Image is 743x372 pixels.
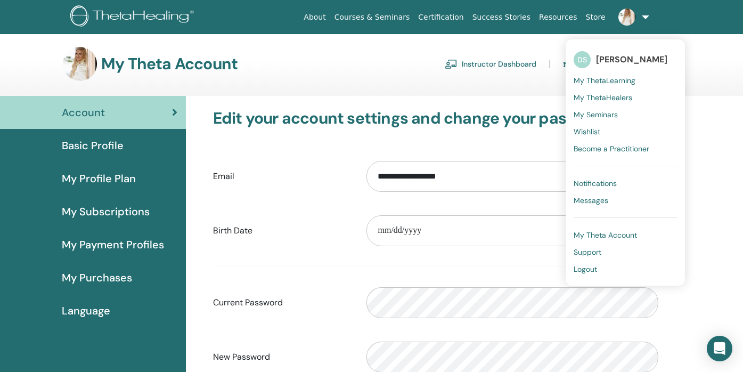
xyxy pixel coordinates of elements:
h3: Edit your account settings and change your password [213,109,658,128]
label: Birth Date [205,221,359,241]
span: Logout [574,264,597,274]
a: Messages [574,192,677,209]
span: DS [574,51,591,68]
span: Support [574,247,601,257]
span: Messages [574,196,608,205]
span: Basic Profile [62,138,124,153]
span: Notifications [574,179,617,188]
span: My Subscriptions [62,204,150,220]
a: My ThetaHealers [574,89,677,106]
a: Instructor Dashboard [445,55,536,72]
a: Resources [535,7,582,27]
span: Language [62,303,110,319]
a: Courses & Seminars [330,7,414,27]
span: My Theta Account [574,230,637,240]
a: DS[PERSON_NAME] [574,47,677,72]
span: My ThetaLearning [574,76,635,85]
a: Success Stories [468,7,535,27]
a: Notifications [574,175,677,192]
a: Store [582,7,610,27]
img: chalkboard-teacher.svg [445,59,458,69]
img: logo.png [70,5,198,29]
span: My Purchases [62,270,132,286]
div: Open Intercom Messenger [707,336,732,361]
span: Wishlist [574,127,600,136]
a: Certification [414,7,468,27]
label: Email [205,166,359,187]
a: Student Dashboard [562,55,648,72]
a: Wishlist [574,123,677,140]
span: My Seminars [574,110,618,119]
a: Logout [574,261,677,278]
span: My Profile Plan [62,171,136,187]
a: Support [574,244,677,261]
img: default.jpg [63,47,97,81]
span: My ThetaHealers [574,93,632,102]
h3: My Theta Account [101,54,238,74]
label: Current Password [205,293,359,313]
span: [PERSON_NAME] [596,54,667,65]
span: Account [62,104,105,120]
a: Become a Practitioner [574,140,677,157]
a: My Theta Account [574,227,677,244]
span: My Payment Profiles [62,237,164,253]
a: My ThetaLearning [574,72,677,89]
a: My Seminars [574,106,677,123]
img: default.jpg [618,9,635,26]
a: About [299,7,330,27]
img: graduation-cap.svg [562,60,575,69]
label: New Password [205,347,359,367]
span: Become a Practitioner [574,144,649,153]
